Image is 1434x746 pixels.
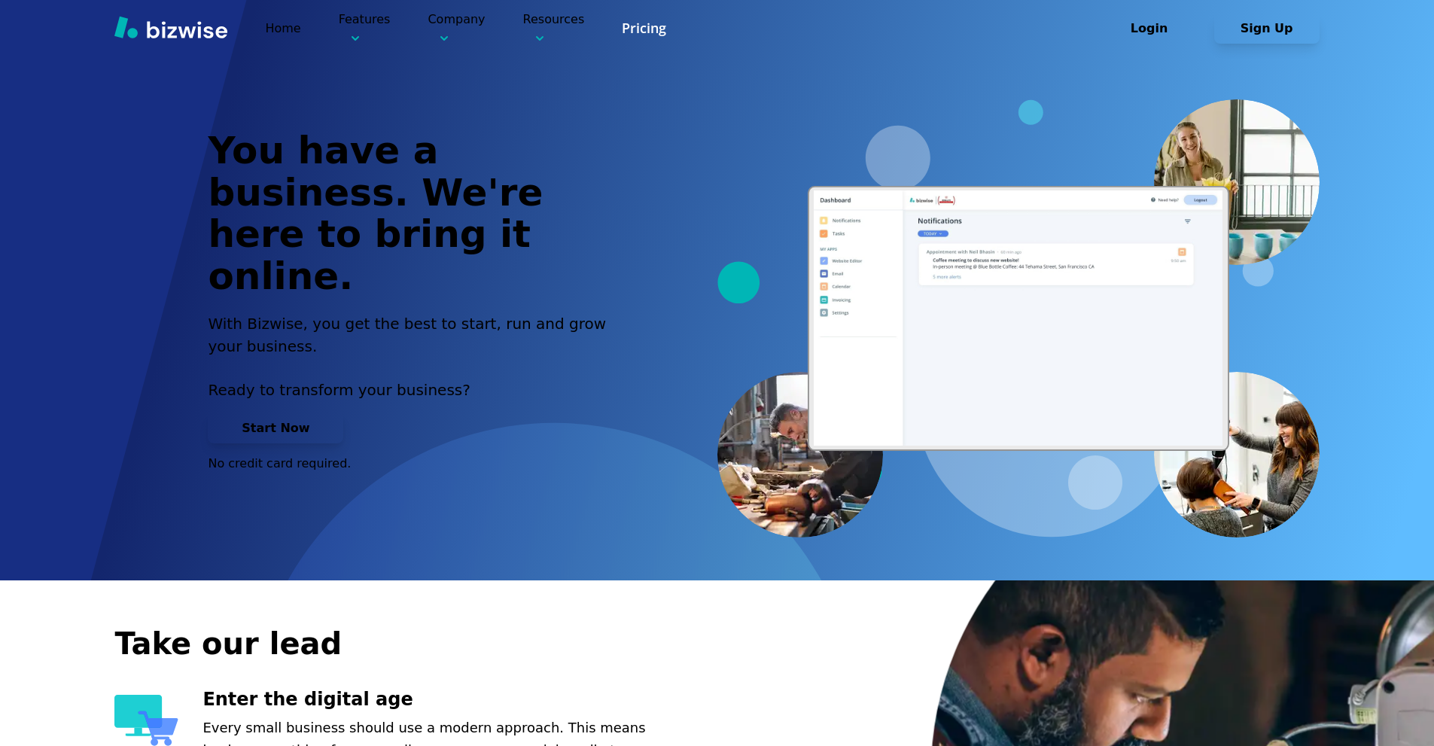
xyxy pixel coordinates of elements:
[265,21,300,35] a: Home
[114,695,178,746] img: Enter the digital age Icon
[523,11,585,46] p: Resources
[208,455,623,472] p: No credit card required.
[208,312,623,358] h2: With Bizwise, you get the best to start, run and grow your business.
[202,687,679,712] h3: Enter the digital age
[208,130,623,297] h1: You have a business. We're here to bring it online.
[208,413,343,443] button: Start Now
[622,19,666,38] a: Pricing
[339,11,391,46] p: Features
[428,11,485,46] p: Company
[208,379,623,401] p: Ready to transform your business?
[114,623,1244,664] h2: Take our lead
[1097,14,1202,44] button: Login
[1097,21,1214,35] a: Login
[208,421,343,435] a: Start Now
[114,16,227,38] img: Bizwise Logo
[1214,14,1320,44] button: Sign Up
[1214,21,1320,35] a: Sign Up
